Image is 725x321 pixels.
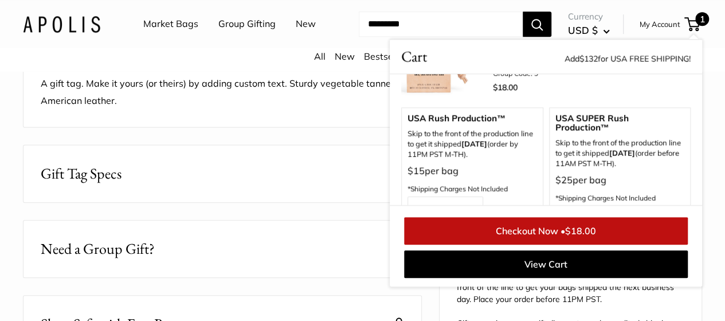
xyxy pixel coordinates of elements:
span: 1 [695,12,709,26]
b: [DATE] [461,139,487,148]
span: *Shipping Charges Not Included [407,184,508,192]
a: Market Bags [143,16,198,33]
span: USD $ [568,24,598,36]
a: Group Gifting [218,16,276,33]
a: Add to Cart [407,196,483,221]
p: per bag [407,163,537,197]
a: New [335,51,355,62]
p: A gift tag. Make it yours (or theirs) by adding custom text. Sturdy vegetable tanned American lea... [41,75,404,110]
span: Skip to the front of the production line to get it shipped (order before 11AM PST M-TH). [555,138,685,169]
img: description_Make it yours with custom printed text [401,4,493,96]
span: Gift Tag Specs [41,163,122,185]
span: $18.00 [493,82,518,92]
span: $15 [407,165,425,176]
span: *Shipping Charges Not Included [555,193,656,202]
span: Cart [401,45,427,68]
span: USA Rush Production™ [407,114,537,123]
button: Search [523,11,551,37]
strong: [DATE] [609,148,635,157]
a: Bestsellers [364,51,411,62]
a: New [296,16,316,33]
a: View Cart [404,250,688,278]
button: USD $ [568,21,610,40]
a: My Account [640,17,680,31]
span: Need a Group Gift? [41,238,155,260]
button: Gift Tag Specs [23,145,421,202]
span: $18.00 [565,225,596,237]
p: Skip to the front of the production line to get it shipped (order by 11PM PST M-TH). [407,129,537,160]
span: Currency [568,9,610,25]
span: USA SUPER Rush Production™ [555,114,685,132]
a: Checkout Now •$18.00 [404,217,688,245]
a: 1 [685,17,700,31]
iframe: Sign Up via Text for Offers [9,277,123,312]
span: Add for USA FREE SHIPPING! [565,53,691,64]
span: $132 [579,53,598,64]
img: Apolis [23,16,100,32]
p: per bag [555,172,685,206]
input: Search... [359,11,523,37]
a: All [314,51,326,62]
span: $25 [555,174,573,185]
button: Need a Group Gift? [23,221,421,277]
